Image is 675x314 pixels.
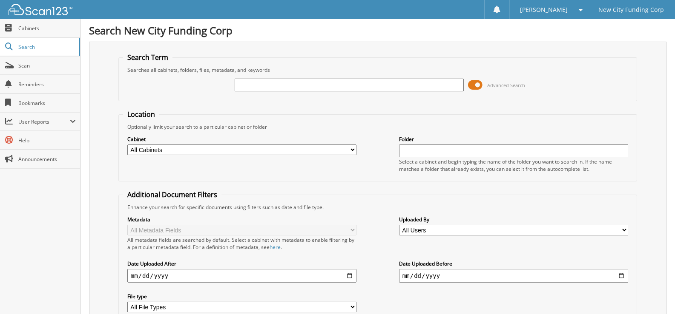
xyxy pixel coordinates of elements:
span: Scan [18,62,76,69]
label: Cabinet [127,136,356,143]
span: New City Funding Corp [598,7,664,12]
div: All metadata fields are searched by default. Select a cabinet with metadata to enable filtering b... [127,236,356,251]
label: Metadata [127,216,356,223]
label: Uploaded By [399,216,628,223]
span: [PERSON_NAME] [520,7,568,12]
div: Select a cabinet and begin typing the name of the folder you want to search in. If the name match... [399,158,628,173]
legend: Location [123,110,159,119]
div: Enhance your search for specific documents using filters such as date and file type. [123,204,632,211]
span: Search [18,43,75,51]
legend: Additional Document Filters [123,190,221,199]
span: Reminders [18,81,76,88]
legend: Search Term [123,53,172,62]
img: scan123-logo-white.svg [9,4,72,15]
span: Announcements [18,156,76,163]
span: Cabinets [18,25,76,32]
span: Advanced Search [487,82,525,88]
label: File type [127,293,356,300]
input: start [127,269,356,283]
iframe: Chat Widget [632,273,675,314]
input: end [399,269,628,283]
h1: Search New City Funding Corp [89,23,666,37]
div: Searches all cabinets, folders, files, metadata, and keywords [123,66,632,74]
span: Help [18,137,76,144]
span: Bookmarks [18,99,76,107]
div: Optionally limit your search to a particular cabinet or folder [123,123,632,130]
span: User Reports [18,118,70,125]
label: Folder [399,136,628,143]
label: Date Uploaded After [127,260,356,267]
label: Date Uploaded Before [399,260,628,267]
a: here [270,243,281,251]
